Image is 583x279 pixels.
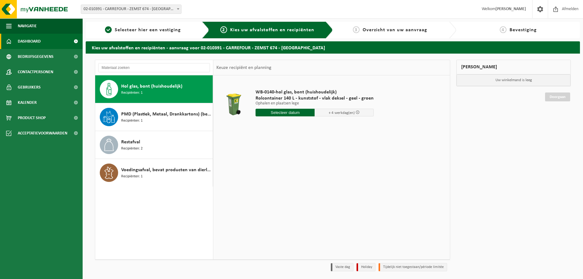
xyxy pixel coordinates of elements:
button: Voedingsafval, bevat producten van dierlijke oorsprong, gemengde verpakking (exclusief glas), cat... [95,159,213,187]
span: Bedrijfsgegevens [18,49,54,64]
input: Selecteer datum [256,109,315,116]
span: Overzicht van uw aanvraag [363,28,427,32]
p: Ophalen en plaatsen lege [256,101,374,106]
span: Rolcontainer 140 L - kunststof - vlak deksel - geel - groen [256,95,374,101]
span: 3 [353,26,360,33]
span: Product Shop [18,110,46,126]
span: Bevestiging [510,28,537,32]
span: Navigatie [18,18,37,34]
strong: [PERSON_NAME] [495,7,526,11]
a: 1Selecteer hier een vestiging [89,26,197,34]
h2: Kies uw afvalstoffen en recipiënten - aanvraag voor 02-010391 - CARREFOUR - ZEMST 674 - [GEOGRAPH... [86,41,580,53]
span: 02-010391 - CARREFOUR - ZEMST 674 - MECHELEN [81,5,181,14]
span: Recipiënten: 1 [121,90,143,96]
span: 2 [220,26,227,33]
div: [PERSON_NAME] [456,60,571,74]
button: PMD (Plastiek, Metaal, Drankkartons) (bedrijven) Recipiënten: 1 [95,103,213,131]
div: Keuze recipiënt en planning [213,60,275,75]
span: 4 [500,26,506,33]
p: Uw winkelmand is leeg [457,74,570,86]
span: Acceptatievoorwaarden [18,126,67,141]
span: Selecteer hier een vestiging [115,28,181,32]
span: Hol glas, bont (huishoudelijk) [121,83,182,90]
span: Voedingsafval, bevat producten van dierlijke oorsprong, gemengde verpakking (exclusief glas), cat... [121,166,211,174]
span: Dashboard [18,34,41,49]
span: Restafval [121,138,140,146]
li: Tijdelijk niet toegestaan/période limitée [379,263,447,271]
li: Holiday [357,263,376,271]
span: Contactpersonen [18,64,53,80]
span: Kalender [18,95,37,110]
span: Recipiënten: 1 [121,118,143,124]
span: Recipiënten: 1 [121,174,143,179]
span: Gebruikers [18,80,41,95]
button: Restafval Recipiënten: 2 [95,131,213,159]
a: Doorgaan [545,92,570,101]
span: WB-0140-hol glas, bont (huishoudelijk) [256,89,374,95]
span: + 4 werkdag(en) [329,111,355,115]
input: Materiaal zoeken [98,63,210,72]
span: 1 [105,26,112,33]
span: PMD (Plastiek, Metaal, Drankkartons) (bedrijven) [121,111,211,118]
li: Vaste dag [331,263,353,271]
button: Hol glas, bont (huishoudelijk) Recipiënten: 1 [95,75,213,103]
span: 02-010391 - CARREFOUR - ZEMST 674 - MECHELEN [81,5,181,13]
span: Recipiënten: 2 [121,146,143,152]
span: Kies uw afvalstoffen en recipiënten [230,28,314,32]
